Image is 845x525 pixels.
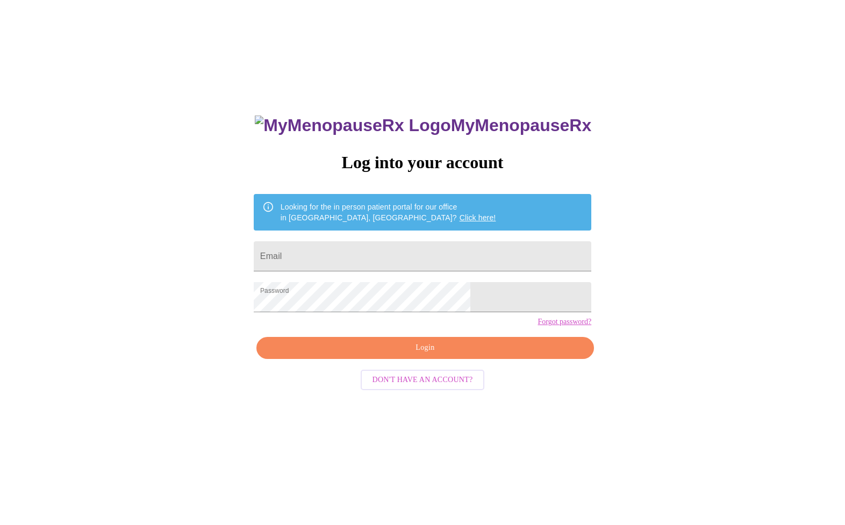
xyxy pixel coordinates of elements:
img: MyMenopauseRx Logo [255,116,450,135]
a: Forgot password? [538,318,591,326]
div: Looking for the in person patient portal for our office in [GEOGRAPHIC_DATA], [GEOGRAPHIC_DATA]? [281,197,496,227]
a: Don't have an account? [358,375,488,384]
span: Login [269,341,582,355]
h3: MyMenopauseRx [255,116,591,135]
span: Don't have an account? [373,373,473,387]
button: Login [256,337,594,359]
h3: Log into your account [254,153,591,172]
a: Click here! [460,213,496,222]
button: Don't have an account? [361,370,485,391]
